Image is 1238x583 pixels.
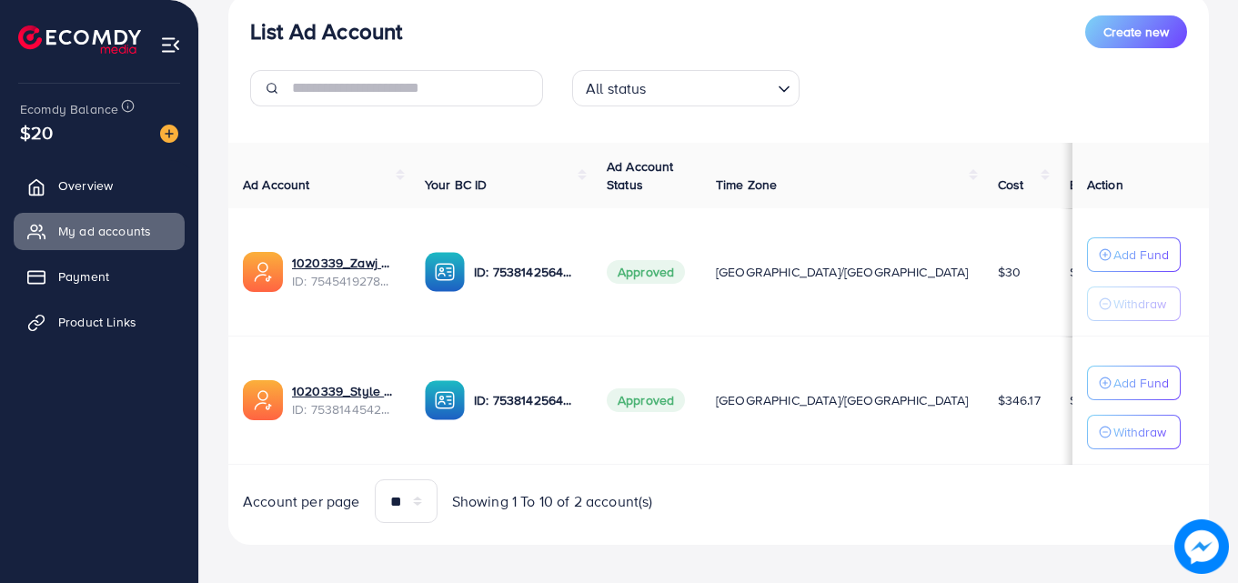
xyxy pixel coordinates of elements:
span: ID: 7538144542424301584 [292,400,396,418]
span: [GEOGRAPHIC_DATA]/[GEOGRAPHIC_DATA] [716,391,969,409]
img: menu [160,35,181,55]
button: Add Fund [1087,366,1181,400]
a: 1020339_Zawj Officials_1756805066440 [292,254,396,272]
img: logo [18,25,141,54]
span: All status [582,75,650,102]
span: Approved [607,260,685,284]
span: Ecomdy Balance [20,100,118,118]
button: Withdraw [1087,286,1181,321]
div: Search for option [572,70,800,106]
p: ID: 7538142564612849682 [474,261,578,283]
span: Ad Account Status [607,157,674,194]
a: My ad accounts [14,213,185,249]
a: Overview [14,167,185,204]
button: Add Fund [1087,237,1181,272]
button: Create new [1085,15,1187,48]
span: Approved [607,388,685,412]
span: Your BC ID [425,176,488,194]
div: <span class='underline'>1020339_Style aura_1755111058702</span></br>7538144542424301584 [292,382,396,419]
p: Withdraw [1113,421,1166,443]
span: My ad accounts [58,222,151,240]
p: ID: 7538142564612849682 [474,389,578,411]
span: Showing 1 To 10 of 2 account(s) [452,491,653,512]
span: $346.17 [998,391,1041,409]
input: Search for option [652,72,770,102]
img: ic-ba-acc.ded83a64.svg [425,380,465,420]
span: Account per page [243,491,360,512]
span: ID: 7545419278074380306 [292,272,396,290]
img: ic-ads-acc.e4c84228.svg [243,252,283,292]
a: 1020339_Style aura_1755111058702 [292,382,396,400]
button: Withdraw [1087,415,1181,449]
span: Overview [58,176,113,195]
span: Action [1087,176,1123,194]
div: <span class='underline'>1020339_Zawj Officials_1756805066440</span></br>7545419278074380306 [292,254,396,291]
a: Product Links [14,304,185,340]
span: $20 [20,119,53,146]
h3: List Ad Account [250,18,402,45]
span: Create new [1103,23,1169,41]
span: Ad Account [243,176,310,194]
p: Add Fund [1113,244,1169,266]
span: Cost [998,176,1024,194]
span: $30 [998,263,1021,281]
span: Product Links [58,313,136,331]
span: [GEOGRAPHIC_DATA]/[GEOGRAPHIC_DATA] [716,263,969,281]
span: Time Zone [716,176,777,194]
img: ic-ba-acc.ded83a64.svg [425,252,465,292]
img: ic-ads-acc.e4c84228.svg [243,380,283,420]
span: Payment [58,267,109,286]
a: Payment [14,258,185,295]
p: Withdraw [1113,293,1166,315]
p: Add Fund [1113,372,1169,394]
img: image [160,125,178,143]
img: image [1174,519,1229,574]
